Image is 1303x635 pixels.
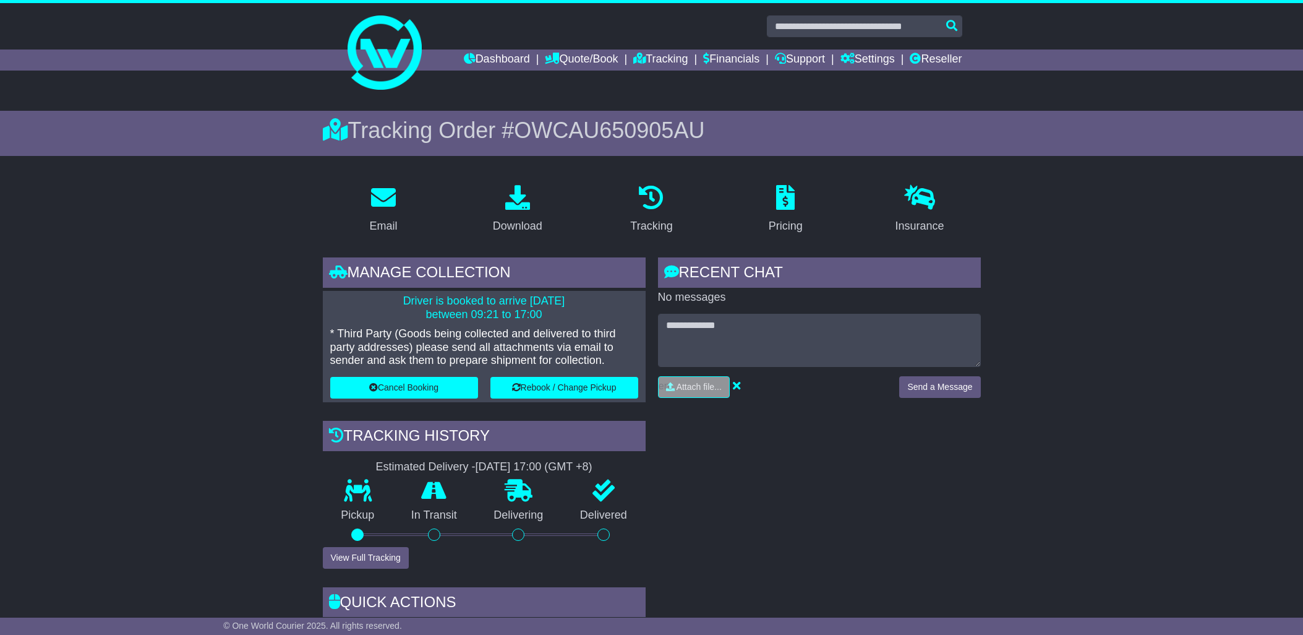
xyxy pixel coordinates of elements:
[485,181,550,239] a: Download
[887,181,952,239] a: Insurance
[630,218,672,235] div: Tracking
[761,181,811,239] a: Pricing
[840,50,895,71] a: Settings
[769,218,803,235] div: Pricing
[476,460,592,474] div: [DATE] 17:00 (GMT +8)
[490,377,638,399] button: Rebook / Change Pickup
[658,291,981,305] p: No messages
[476,509,562,522] p: Delivering
[393,509,476,522] p: In Transit
[493,218,542,235] div: Download
[330,377,478,399] button: Cancel Booking
[323,460,646,474] div: Estimated Delivery -
[703,50,759,71] a: Financials
[323,587,646,621] div: Quick Actions
[545,50,618,71] a: Quote/Book
[775,50,825,71] a: Support
[330,327,638,368] p: * Third Party (Goods being collected and delivered to third party addresses) please send all atta...
[514,118,704,143] span: OWCAU650905AU
[562,509,646,522] p: Delivered
[323,421,646,454] div: Tracking history
[633,50,688,71] a: Tracking
[361,181,405,239] a: Email
[330,295,638,321] p: Driver is booked to arrive [DATE] between 09:21 to 17:00
[622,181,680,239] a: Tracking
[464,50,530,71] a: Dashboard
[323,117,981,144] div: Tracking Order #
[323,257,646,291] div: Manage collection
[323,509,393,522] p: Pickup
[658,257,981,291] div: RECENT CHAT
[899,376,980,398] button: Send a Message
[323,547,409,569] button: View Full Tracking
[369,218,397,235] div: Email
[910,50,962,71] a: Reseller
[895,218,944,235] div: Insurance
[223,621,402,631] span: © One World Courier 2025. All rights reserved.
